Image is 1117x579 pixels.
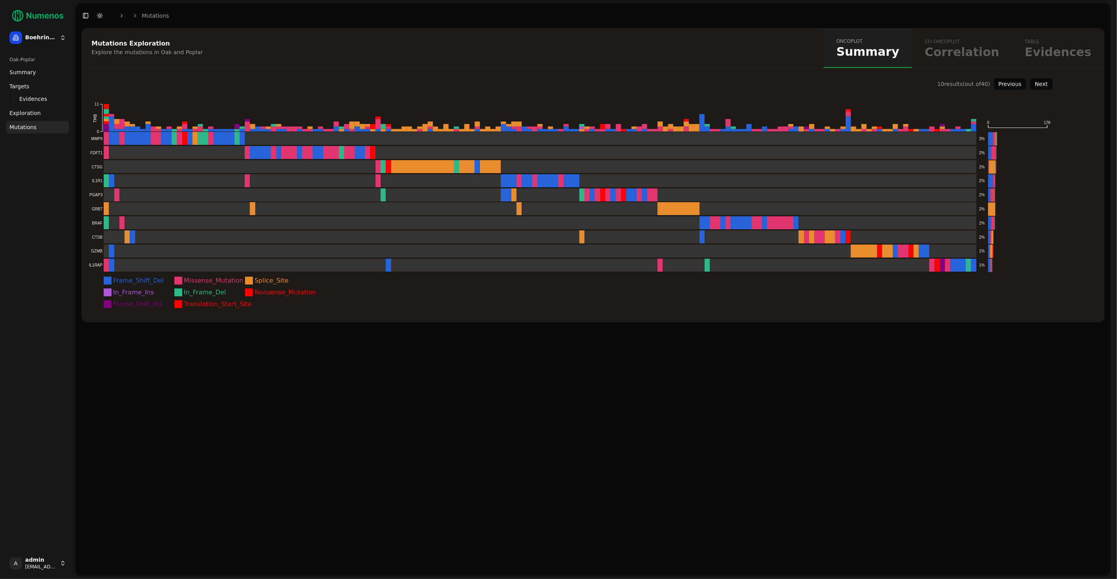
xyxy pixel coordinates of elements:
[1030,78,1053,90] button: Next
[86,259,976,272] a: IL1RAP
[113,289,154,297] text: In_Frame_Ins
[979,263,985,267] text: 1%
[86,202,976,216] a: GRB7
[86,160,976,174] a: CTSG
[979,221,985,225] text: 2%
[97,130,99,134] text: 0
[255,277,289,285] text: Splice_Site
[184,289,226,297] text: In_Frame_Del
[979,165,985,169] text: 2%
[979,207,985,211] text: 2%
[183,301,252,309] text: Translation_Start_Site
[86,146,976,159] a: FDFT1
[9,82,29,90] span: Targets
[963,81,990,87] span: (out of 40 )
[979,193,985,197] text: 2%
[113,277,164,285] text: Frame_Shift_Del
[92,40,812,47] div: Mutations Exploration
[979,235,985,239] text: 2%
[86,216,976,230] a: BRAF
[987,121,990,125] text: 0
[255,289,316,297] text: Nonsense_Mutation
[95,102,99,106] text: 11
[25,564,57,570] span: [EMAIL_ADDRESS]
[9,68,36,76] span: Summary
[184,277,244,285] text: Missense_Mutation
[9,109,41,117] span: Exploration
[86,188,976,202] a: PGAP3
[993,78,1027,90] button: Previous
[6,6,69,25] img: Numenos
[979,249,985,254] text: 1%
[86,230,976,244] a: CTSB
[25,34,57,41] span: Boehringer Ingelheim
[1044,121,1051,125] text: 178
[86,174,976,188] a: IL1R1
[86,245,976,258] a: GZMB
[979,151,985,155] text: 2%
[92,48,812,56] div: Explore the mutations in Oak and Poplar
[25,557,57,564] span: admin
[9,557,22,570] span: A
[86,132,976,145] a: MMP9
[837,38,899,44] span: oncoplot
[824,29,912,68] a: oncoplotSummary
[19,95,47,103] span: Evidences
[979,137,985,141] text: 3%
[6,554,69,573] button: Aadmin[EMAIL_ADDRESS]
[93,114,97,123] text: TMB
[6,28,69,47] button: Boehringer Ingelheim
[6,80,69,93] a: Targets
[6,66,69,79] a: Summary
[142,12,169,20] a: Mutations
[938,81,963,87] span: 10 result s
[16,93,60,104] a: Evidences
[9,123,37,131] span: Mutations
[6,107,69,119] a: Exploration
[6,121,69,133] a: Mutations
[6,53,69,66] div: Oak-Poplar
[979,179,985,183] text: 2%
[837,46,899,58] span: Summary
[115,12,169,20] nav: breadcrumb
[113,301,162,309] text: Frame_Shift_Ins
